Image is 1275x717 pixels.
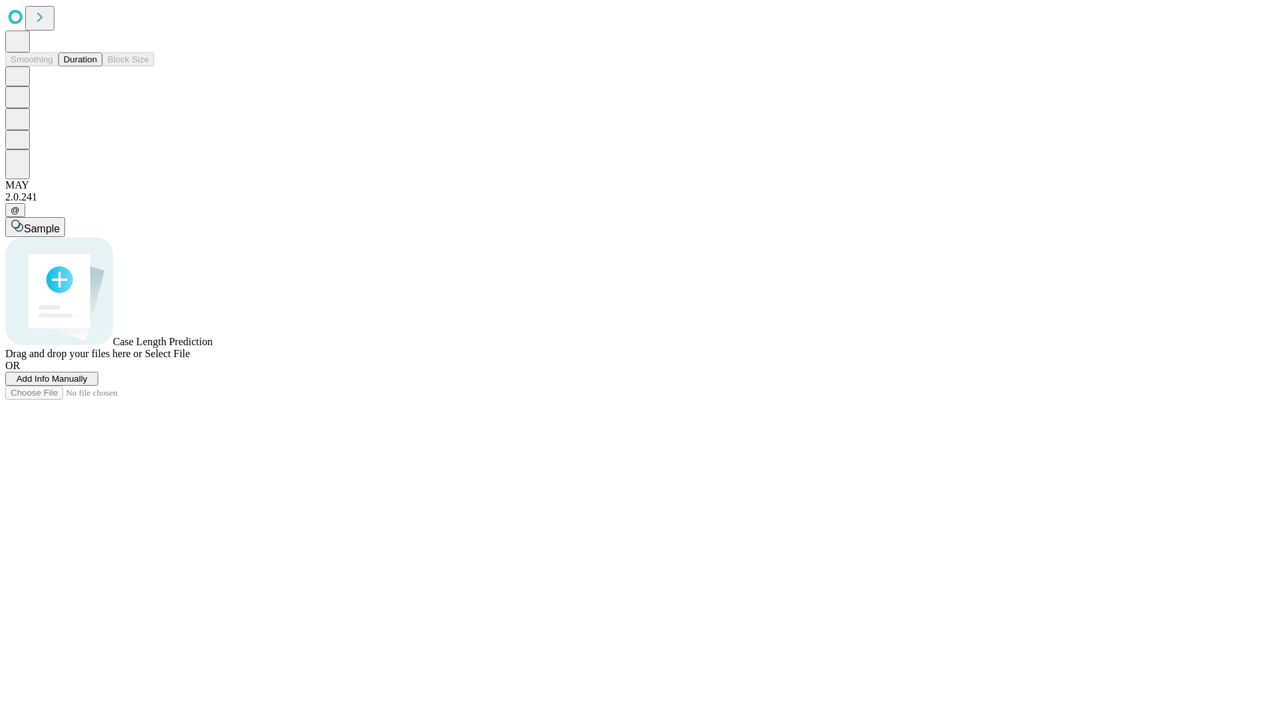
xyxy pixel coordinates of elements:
[5,217,65,237] button: Sample
[5,348,142,359] span: Drag and drop your files here or
[58,52,102,66] button: Duration
[5,203,25,217] button: @
[5,372,98,386] button: Add Info Manually
[17,374,88,384] span: Add Info Manually
[5,191,1270,203] div: 2.0.241
[145,348,190,359] span: Select File
[11,205,20,215] span: @
[24,223,60,234] span: Sample
[5,360,20,371] span: OR
[102,52,154,66] button: Block Size
[5,179,1270,191] div: MAY
[5,52,58,66] button: Smoothing
[113,336,212,347] span: Case Length Prediction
